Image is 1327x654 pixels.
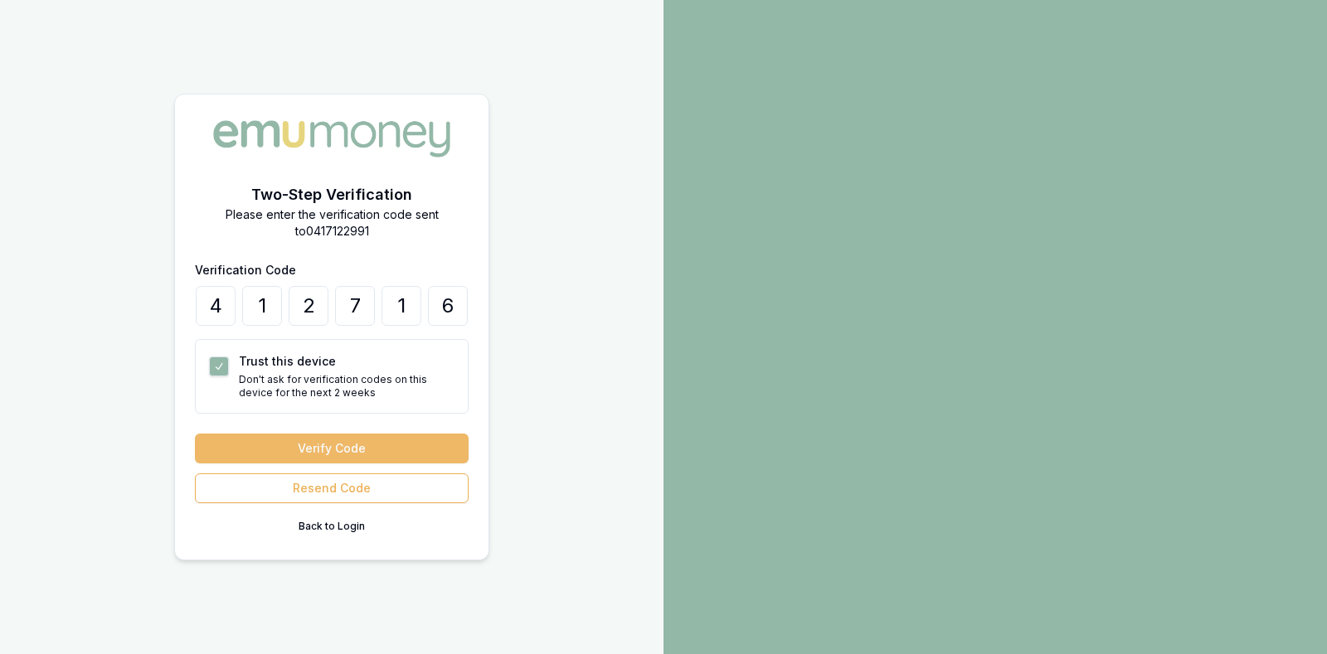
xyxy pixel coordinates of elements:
label: Trust this device [239,354,336,368]
h2: Two-Step Verification [195,183,469,206]
p: Please enter the verification code sent to 0417122991 [195,206,469,240]
p: Don't ask for verification codes on this device for the next 2 weeks [239,373,454,400]
button: Verify Code [195,434,469,463]
img: Emu Money [207,114,456,162]
button: Back to Login [195,513,469,540]
button: Resend Code [195,473,469,503]
label: Verification Code [195,263,296,277]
